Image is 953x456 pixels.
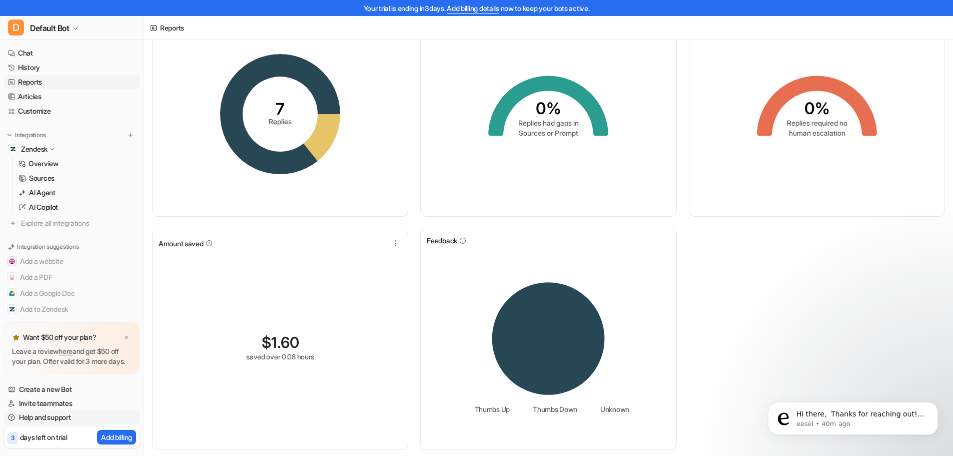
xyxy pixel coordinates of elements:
[4,285,140,301] button: Add a Google DocAdd a Google Doc
[4,61,140,75] a: History
[15,171,140,185] a: Sources
[8,218,18,228] img: explore all integrations
[4,396,140,410] a: Invite teammates
[8,20,24,36] span: D
[4,216,140,230] a: Explore all integrations
[20,432,68,442] p: days left on trial
[29,159,59,169] p: Overview
[788,129,845,137] tspan: human escalation
[786,119,847,127] tspan: Replies required no
[124,334,130,341] img: x
[10,146,16,152] img: Zendesk
[262,333,299,351] div: $
[9,258,15,264] img: Add a website
[4,301,140,317] button: Add to ZendeskAdd to Zendesk
[4,90,140,104] a: Articles
[4,130,49,140] button: Integrations
[9,290,15,296] img: Add a Google Doc
[753,381,953,451] iframe: Intercom notifications message
[526,404,577,414] li: Thumbs Down
[4,382,140,396] a: Create a new Bot
[4,253,140,269] button: Add a websiteAdd a website
[15,157,140,171] a: Overview
[15,200,140,214] a: AI Copilot
[4,46,140,60] a: Chat
[6,132,13,139] img: expand menu
[427,235,457,246] span: Feedback
[12,346,132,366] p: Leave a review and get $50 off your plan. Offer valid for 3 more days.
[29,173,55,183] p: Sources
[11,433,15,442] p: 3
[17,242,79,251] p: Integration suggestions
[15,186,140,200] a: AI Agent
[29,202,58,212] p: AI Copilot
[9,274,15,280] img: Add a PDF
[101,432,132,442] p: Add billing
[519,129,578,137] tspan: Sources or Prompt
[127,132,134,139] img: menu_add.svg
[447,4,499,13] a: Add billing details
[23,332,97,342] p: Want $50 off your plan?
[276,99,285,119] tspan: 7
[9,306,15,312] img: Add to Zendesk
[4,410,140,424] a: Help and support
[30,21,70,35] span: Default Bot
[468,404,510,414] li: Thumbs Up
[4,269,140,285] button: Add a PDFAdd a PDF
[593,404,629,414] li: Unknown
[21,215,136,231] span: Explore all integrations
[97,430,136,444] button: Add billing
[271,333,299,351] span: 1.60
[21,144,48,154] p: Zendesk
[4,75,140,89] a: Reports
[246,351,314,362] div: saved over 0.08 hours
[518,119,579,127] tspan: Replies had gaps in
[536,99,561,118] tspan: 0%
[12,333,20,341] img: star
[804,99,829,118] tspan: 0%
[269,117,292,126] tspan: Replies
[159,238,204,249] span: Amount saved
[160,23,184,33] div: Reports
[59,347,73,355] a: here
[4,104,140,118] a: Customize
[29,188,56,198] p: AI Agent
[15,131,46,139] p: Integrations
